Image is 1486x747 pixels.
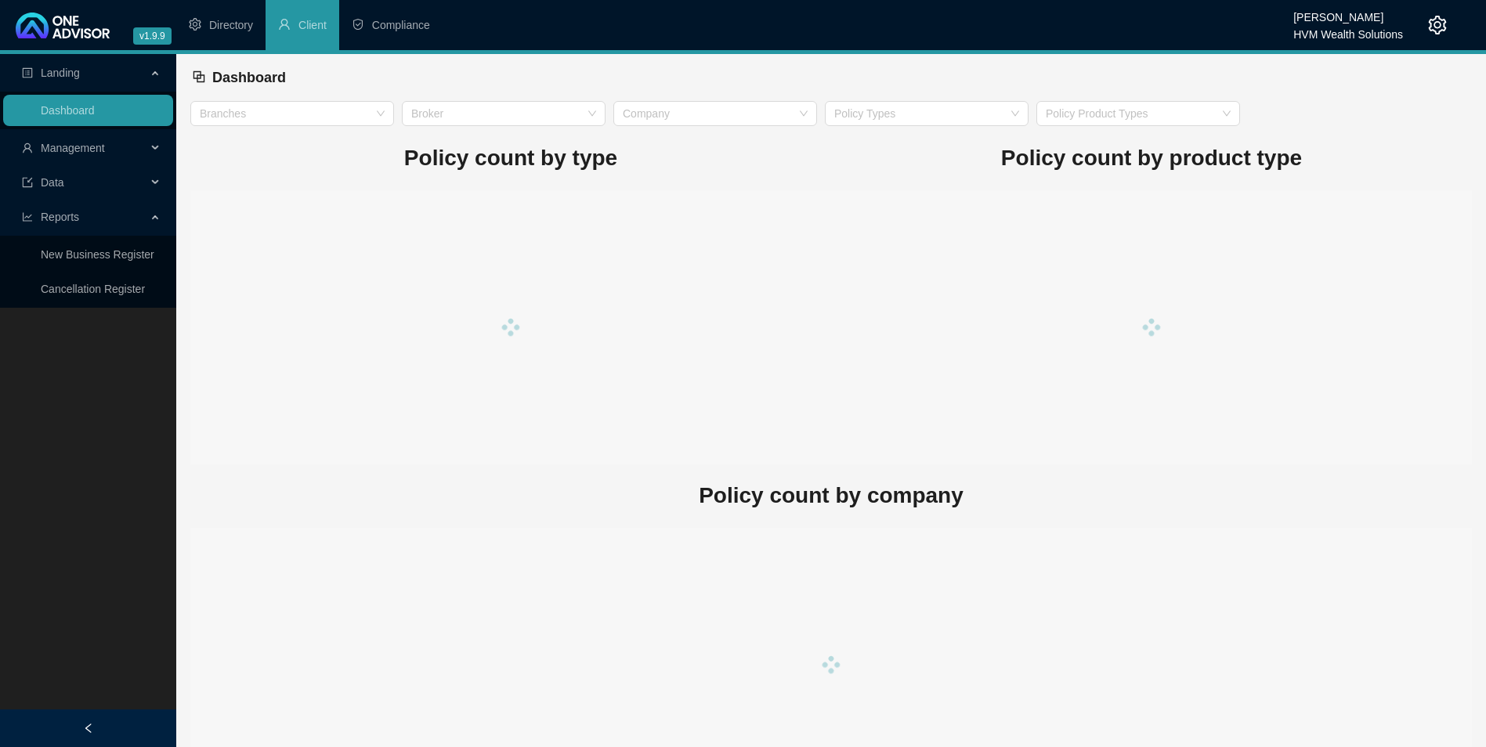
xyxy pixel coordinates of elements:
a: Dashboard [41,104,95,117]
span: v1.9.9 [133,27,172,45]
span: Compliance [372,19,430,31]
span: line-chart [22,211,33,222]
a: Cancellation Register [41,283,145,295]
h1: Policy count by type [190,141,831,175]
span: import [22,177,33,188]
span: setting [1428,16,1447,34]
h1: Policy count by company [190,478,1472,513]
div: [PERSON_NAME] [1293,4,1403,21]
span: safety [352,18,364,31]
span: block [192,70,206,84]
span: Management [41,142,105,154]
span: user [22,143,33,153]
div: HVM Wealth Solutions [1293,21,1403,38]
span: Landing [41,67,80,79]
span: Dashboard [212,70,286,85]
a: New Business Register [41,248,154,261]
span: Directory [209,19,253,31]
span: Reports [41,211,79,223]
span: Client [298,19,327,31]
span: Data [41,176,64,189]
span: profile [22,67,33,78]
span: left [83,723,94,734]
h1: Policy count by product type [831,141,1472,175]
img: 2df55531c6924b55f21c4cf5d4484680-logo-light.svg [16,13,110,38]
span: user [278,18,291,31]
span: setting [189,18,201,31]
